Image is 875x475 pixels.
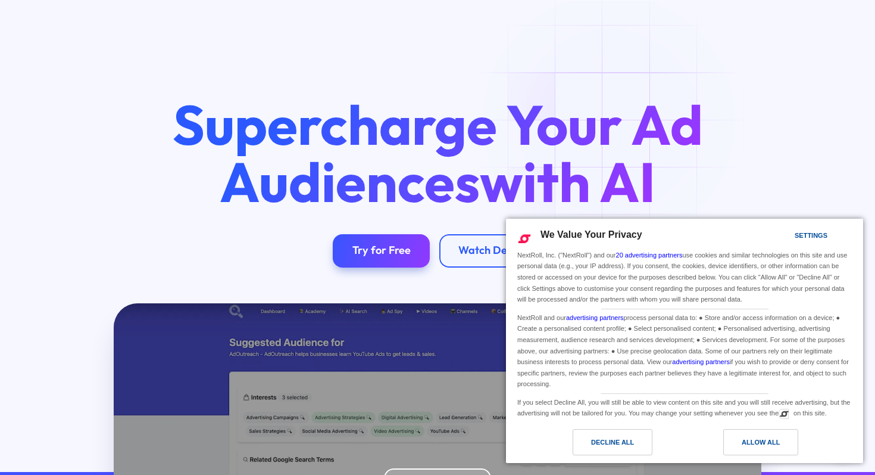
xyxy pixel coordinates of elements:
div: NextRoll, Inc. ("NextRoll") and our use cookies and similar technologies on this site and use per... [515,249,854,306]
a: advertising partners [672,358,730,365]
div: Watch Demo [458,244,523,257]
a: 20 advertising partners [616,252,683,259]
div: NextRoll and our process personal data to: ● Store and/or access information on a device; ● Creat... [515,309,854,391]
div: Settings [795,229,827,242]
div: Decline All [591,436,634,449]
a: Settings [774,226,802,248]
a: advertising partners [566,314,624,321]
div: Try for Free [352,244,411,257]
a: Allow All [685,429,856,461]
a: Decline All [513,429,685,461]
a: Try for Free [333,234,430,268]
h1: Supercharge Your Ad Audiences [149,96,726,210]
div: Allow All [742,436,780,449]
span: with AI [480,147,655,216]
span: We Value Your Privacy [540,229,642,240]
div: If you select Decline All, you will still be able to view content on this site and you will still... [515,394,854,420]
